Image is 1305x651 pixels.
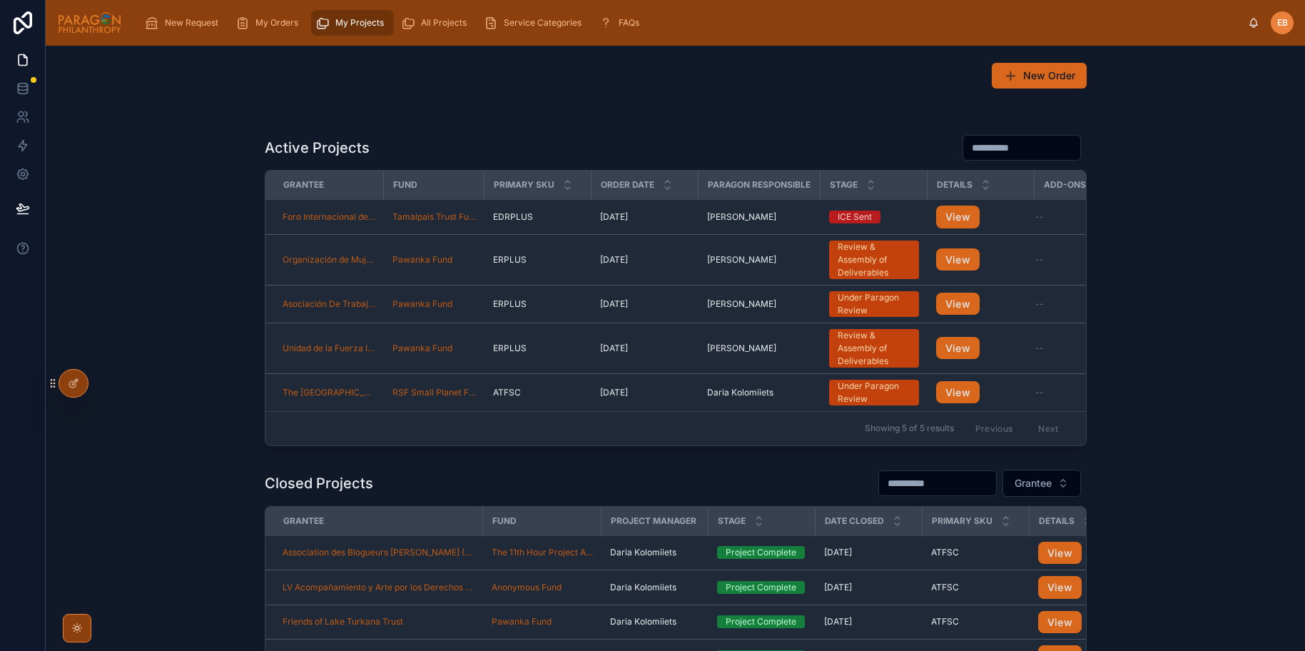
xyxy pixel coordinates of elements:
[936,388,980,398] a: View
[493,387,521,398] span: ATFSC
[619,17,639,29] span: FAQs
[492,515,517,527] span: Fund
[707,298,812,310] a: [PERSON_NAME]
[829,291,919,317] a: Under Paragon Review
[825,515,884,527] span: Date Closed
[392,387,476,398] a: RSF Small Planet Fund
[707,343,776,354] span: [PERSON_NAME]
[283,254,375,266] a: Organización de Mujeres Campesinas e Indígenas
[931,616,959,627] span: ATFSC
[838,211,872,223] div: ICE Sent
[283,616,474,627] a: Friends of Lake Turkana Trust
[1038,582,1082,593] a: View
[493,211,583,223] a: EDRPLUS
[936,337,980,360] button: View
[492,547,593,558] a: The 11th Hour Project African Journalism Fund
[610,616,676,627] span: Daria Kolomiiets
[611,515,696,527] span: Project Manager
[493,298,583,310] a: ERPLUS
[610,547,700,558] a: Daria Kolomiiets
[283,343,375,354] a: Unidad de la Fuerza Indígena y Campesina
[931,616,1021,627] a: ATFSC
[392,298,452,310] span: Pawanka Fund
[1035,298,1124,310] a: --
[931,582,1021,593] a: ATFSC
[493,343,527,354] span: ERPLUS
[824,616,914,627] a: [DATE]
[708,179,811,191] span: Paragon Responsible
[600,343,628,354] span: [DATE]
[717,615,807,628] a: Project Complete
[936,337,1026,360] a: View
[824,582,914,593] a: [DATE]
[610,616,700,627] a: Daria Kolomiiets
[992,63,1087,89] button: New Order
[392,254,476,266] a: Pawanka Fund
[335,17,384,29] span: My Projects
[824,547,852,558] span: [DATE]
[1035,343,1124,354] a: --
[421,17,467,29] span: All Projects
[141,10,228,36] a: New Request
[1035,343,1044,354] span: --
[397,10,477,36] a: All Projects
[707,254,776,266] span: [PERSON_NAME]
[493,298,527,310] span: ERPLUS
[936,343,980,354] a: View
[594,10,649,36] a: FAQs
[865,423,954,434] span: Showing 5 of 5 results
[829,329,919,368] a: Review & Assembly of Deliverables
[1015,476,1052,490] span: Grantee
[600,254,628,266] span: [DATE]
[1038,576,1082,599] button: View
[283,547,474,558] a: Association des Blogueurs [PERSON_NAME] (ABLOGUI)
[493,254,527,266] span: ERPLUS
[479,10,591,36] a: Service Categories
[492,582,562,593] a: Anonymous Fund
[936,255,980,266] a: View
[492,582,593,593] a: Anonymous Fund
[936,212,980,223] a: View
[492,616,552,627] a: Pawanka Fund
[1038,576,1128,599] a: View
[610,582,700,593] a: Daria Kolomiiets
[931,547,959,558] span: ATFSC
[1035,387,1124,398] a: --
[1038,611,1082,634] button: View
[726,546,796,559] div: Project Complete
[824,582,852,593] span: [DATE]
[1038,548,1082,559] a: View
[283,179,324,191] span: Grantee
[718,515,746,527] span: Stage
[726,615,796,628] div: Project Complete
[707,387,812,398] a: Daria Kolomiiets
[1277,17,1288,29] span: EB
[265,138,370,158] h1: Active Projects
[165,17,218,29] span: New Request
[936,206,1026,228] a: View
[936,299,980,310] a: View
[838,329,910,368] div: Review & Assembly of Deliverables
[392,254,452,266] a: Pawanka Fund
[707,254,812,266] a: [PERSON_NAME]
[1044,179,1086,191] span: Add-Ons
[707,298,776,310] span: [PERSON_NAME]
[600,211,628,223] span: [DATE]
[504,17,582,29] span: Service Categories
[283,211,375,223] a: Foro Internacional de Mujeres Indigenas (FIMI)
[392,211,476,223] a: Tamalpais Trust Fund
[829,380,919,405] a: Under Paragon Review
[838,291,910,317] div: Under Paragon Review
[283,387,375,398] a: The [GEOGRAPHIC_DATA]
[494,179,554,191] span: Primary SKU
[283,582,474,593] a: LV Acompañamiento y Arte por los Derechos de las Mujeres
[1038,542,1082,565] button: View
